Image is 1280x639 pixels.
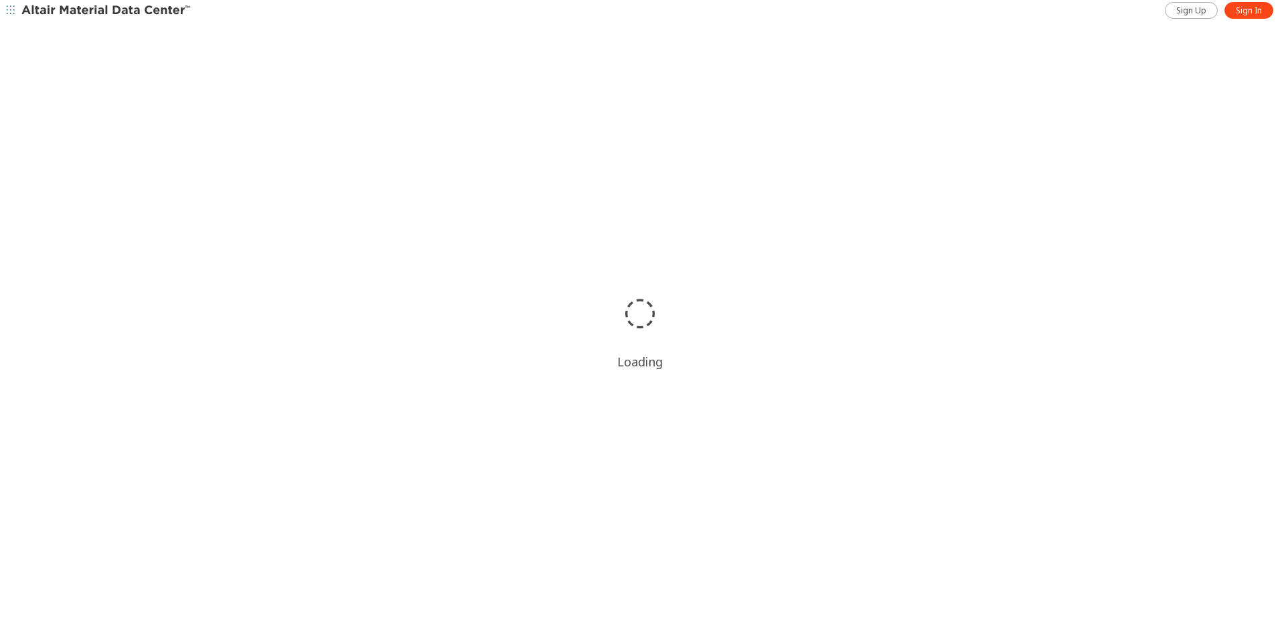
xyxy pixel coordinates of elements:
[1176,5,1206,16] span: Sign Up
[1236,5,1262,16] span: Sign In
[617,354,663,370] div: Loading
[1165,2,1218,19] a: Sign Up
[1224,2,1273,19] a: Sign In
[21,4,192,17] img: Altair Material Data Center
